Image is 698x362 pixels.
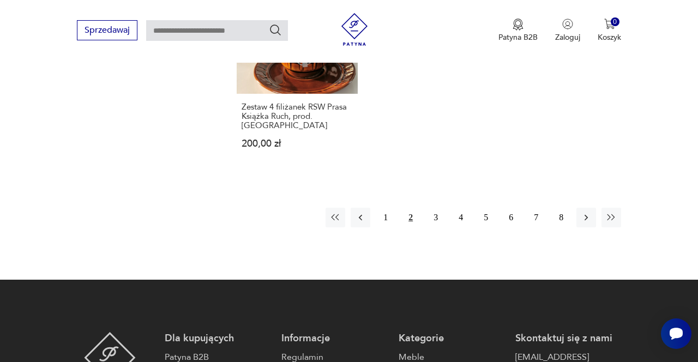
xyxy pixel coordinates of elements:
[661,318,691,349] iframe: Smartsupp widget button
[515,332,621,345] p: Skontaktuj się z nami
[165,332,270,345] p: Dla kupujących
[598,19,621,43] button: 0Koszyk
[604,19,615,29] img: Ikona koszyka
[498,19,538,43] button: Patyna B2B
[77,27,137,35] a: Sprzedawaj
[555,32,580,43] p: Zaloguj
[451,208,471,227] button: 4
[476,208,496,227] button: 5
[498,32,538,43] p: Patyna B2B
[242,102,353,130] h3: Zestaw 4 filiżanek RSW Prasa Książka Ruch, prod. [GEOGRAPHIC_DATA]
[526,208,546,227] button: 7
[611,17,620,27] div: 0
[242,139,353,148] p: 200,00 zł
[338,13,371,46] img: Patyna - sklep z meblami i dekoracjami vintage
[555,19,580,43] button: Zaloguj
[399,332,504,345] p: Kategorie
[376,208,395,227] button: 1
[401,208,420,227] button: 2
[598,32,621,43] p: Koszyk
[77,20,137,40] button: Sprzedawaj
[562,19,573,29] img: Ikonka użytkownika
[426,208,446,227] button: 3
[281,332,387,345] p: Informacje
[269,23,282,37] button: Szukaj
[501,208,521,227] button: 6
[551,208,571,227] button: 8
[498,19,538,43] a: Ikona medaluPatyna B2B
[513,19,523,31] img: Ikona medalu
